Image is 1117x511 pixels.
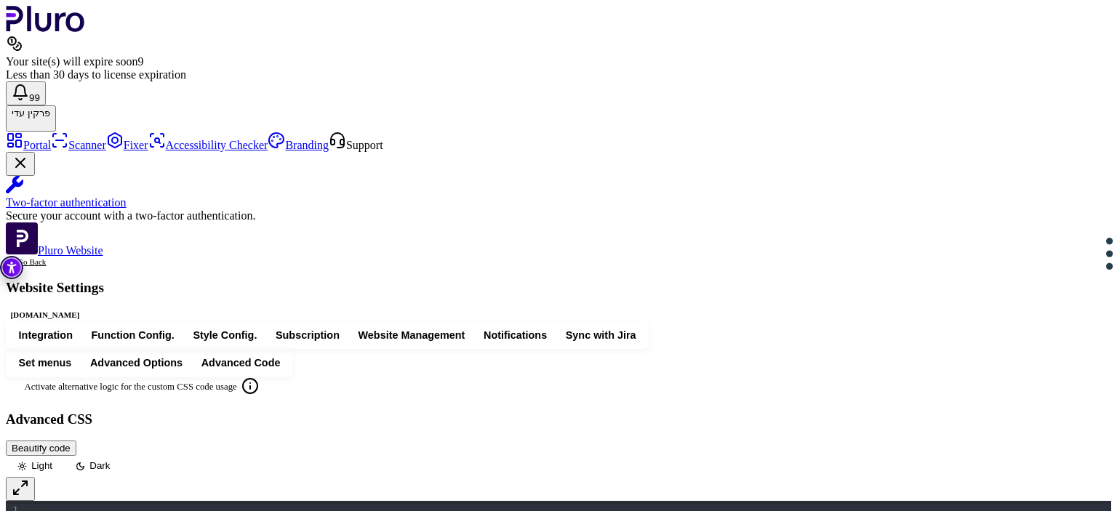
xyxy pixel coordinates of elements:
[81,353,192,374] button: Advanced Options
[19,356,72,370] span: Set menus
[6,244,103,257] a: Open Pluro Website
[19,329,73,342] span: Integration
[6,132,1111,257] aside: Sidebar menu
[6,440,76,456] button: Beautify code
[268,139,329,151] a: Branding
[349,325,474,346] button: Website Management
[556,325,645,346] button: Sync with Jira
[6,380,235,394] label: Activate alternative logic for the custom CSS code usage
[82,325,184,346] button: Function Config.
[6,139,51,151] a: Portal
[8,457,62,476] button: Light
[9,353,81,374] button: Set menus
[92,329,175,342] span: Function Config.
[66,457,119,476] button: Dark
[6,257,104,267] a: Back to previous screen
[6,176,1111,209] a: Two-factor authentication
[276,329,340,342] span: Subscription
[184,325,267,346] button: Style Config.
[6,105,56,132] button: פרקין עדיפרקין עדי
[12,108,50,118] span: פרקין עדי
[29,92,40,103] span: 99
[359,329,465,342] span: Website Management
[474,325,556,346] button: Notifications
[329,139,383,151] a: Open Support screen
[148,139,268,151] a: Accessibility Checker
[137,55,143,68] span: 9
[6,281,104,294] h1: Website Settings
[9,325,82,346] button: Integration
[6,81,46,105] button: Open notifications, you have 393 new notifications
[6,209,1111,222] div: Secure your account with a two-factor authentication.
[6,55,1111,68] div: Your site(s) will expire soon
[566,329,636,342] span: Sync with Jira
[6,68,1111,81] div: Less than 30 days to license expiration
[193,329,257,342] span: Style Config.
[201,356,281,370] span: Advanced Code
[484,329,547,342] span: Notifications
[266,325,349,346] button: Subscription
[6,411,1111,427] h3: Advanced CSS
[6,22,85,34] a: Logo
[6,196,1111,209] div: Two-factor authentication
[192,353,289,374] button: Advanced Code
[106,139,148,151] a: Fixer
[51,139,106,151] a: Scanner
[6,152,35,176] button: Close Two-factor authentication notification
[6,309,84,322] div: [DOMAIN_NAME]
[90,356,183,370] span: Advanced Options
